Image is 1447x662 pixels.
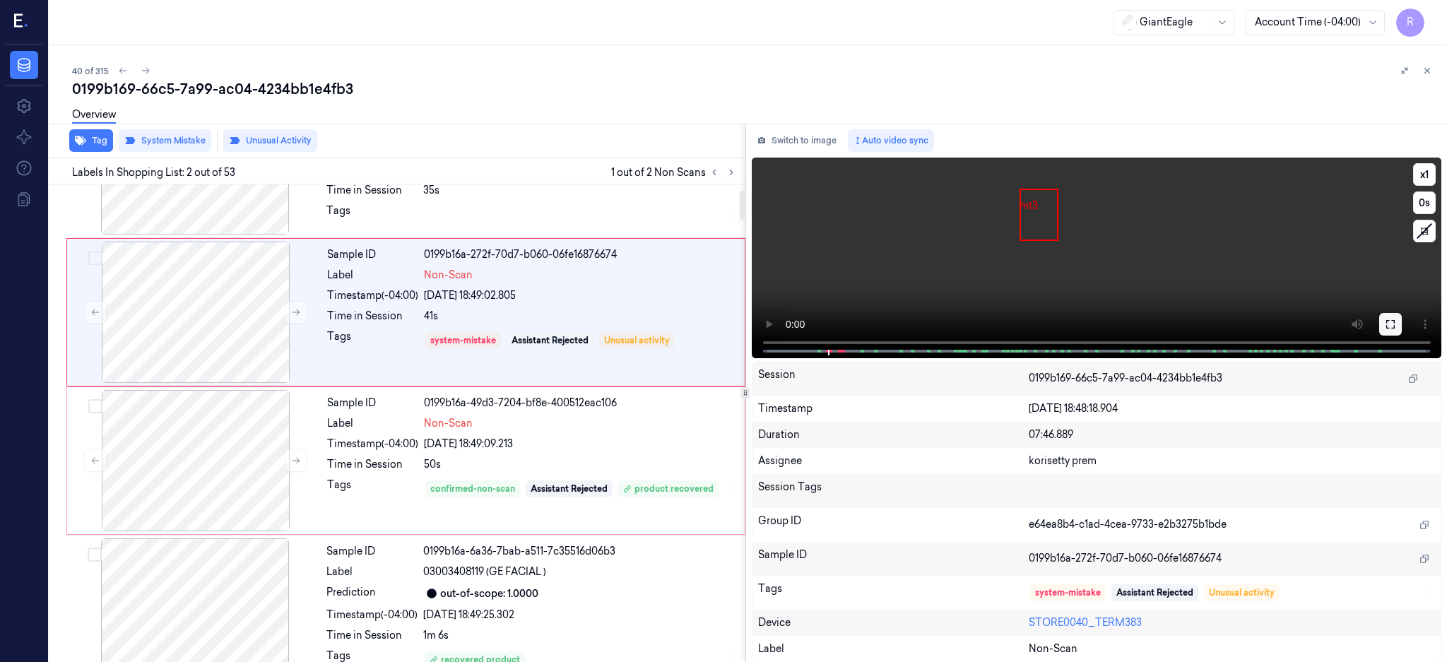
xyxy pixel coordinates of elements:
[1029,427,1435,442] div: 07:46.889
[623,483,714,495] div: product recovered
[326,628,418,643] div: Time in Session
[758,427,1029,442] div: Duration
[758,367,1029,390] div: Session
[440,586,538,601] div: out-of-scope: 1.0000
[69,129,113,152] button: Tag
[88,548,102,562] button: Select row
[327,478,418,500] div: Tags
[326,183,418,198] div: Time in Session
[1209,586,1275,599] div: Unusual activity
[326,585,418,602] div: Prediction
[1029,401,1435,416] div: [DATE] 18:48:18.904
[1029,615,1435,630] div: STORE0040_TERM383
[423,565,546,579] span: 03003408119 (GE FACIAL )
[752,129,842,152] button: Switch to image
[72,165,235,180] span: Labels In Shopping List: 2 out of 53
[758,454,1029,468] div: Assignee
[327,247,418,262] div: Sample ID
[758,615,1029,630] div: Device
[424,437,736,451] div: [DATE] 18:49:09.213
[758,514,1029,536] div: Group ID
[1035,586,1101,599] div: system-mistake
[119,129,211,152] button: System Mistake
[326,203,418,226] div: Tags
[423,608,737,622] div: [DATE] 18:49:25.302
[758,480,1029,502] div: Session Tags
[423,628,737,643] div: 1m 6s
[1116,586,1193,599] div: Assistant Rejected
[758,401,1029,416] div: Timestamp
[327,329,418,352] div: Tags
[604,334,670,347] div: Unusual activity
[72,79,1436,99] div: 0199b169-66c5-7a99-ac04-4234bb1e4fb3
[326,565,418,579] div: Label
[1029,371,1222,386] span: 0199b169-66c5-7a99-ac04-4234bb1e4fb3
[326,608,418,622] div: Timestamp (-04:00)
[72,65,109,77] span: 40 of 315
[424,309,736,324] div: 41s
[1029,517,1227,532] span: e64ea8b4-c1ad-4cea-9733-e2b3275b1bde
[512,334,589,347] div: Assistant Rejected
[72,107,116,124] a: Overview
[1029,642,1077,656] span: Non-Scan
[423,544,737,559] div: 0199b16a-6a36-7bab-a511-7c35516d06b3
[327,437,418,451] div: Timestamp (-04:00)
[327,416,418,431] div: Label
[848,129,934,152] button: Auto video sync
[430,334,496,347] div: system-mistake
[327,268,418,283] div: Label
[424,396,736,410] div: 0199b16a-49d3-7204-bf8e-400512eac106
[430,483,515,495] div: confirmed-non-scan
[531,483,608,495] div: Assistant Rejected
[327,396,418,410] div: Sample ID
[1413,191,1436,214] button: 0s
[1029,551,1222,566] span: 0199b16a-272f-70d7-b060-06fe16876674
[1396,8,1424,37] button: R
[1413,163,1436,186] button: x1
[424,416,473,431] span: Non-Scan
[223,129,317,152] button: Unusual Activity
[327,288,418,303] div: Timestamp (-04:00)
[1029,454,1435,468] div: korisetty prem
[758,581,1029,604] div: Tags
[758,548,1029,570] div: Sample ID
[327,309,418,324] div: Time in Session
[88,251,102,265] button: Select row
[327,457,418,472] div: Time in Session
[424,288,736,303] div: [DATE] 18:49:02.805
[326,544,418,559] div: Sample ID
[88,399,102,413] button: Select row
[758,642,1029,656] div: Label
[424,247,736,262] div: 0199b16a-272f-70d7-b060-06fe16876674
[424,268,473,283] span: Non-Scan
[423,183,737,198] div: 35s
[424,457,736,472] div: 50s
[611,164,740,181] span: 1 out of 2 Non Scans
